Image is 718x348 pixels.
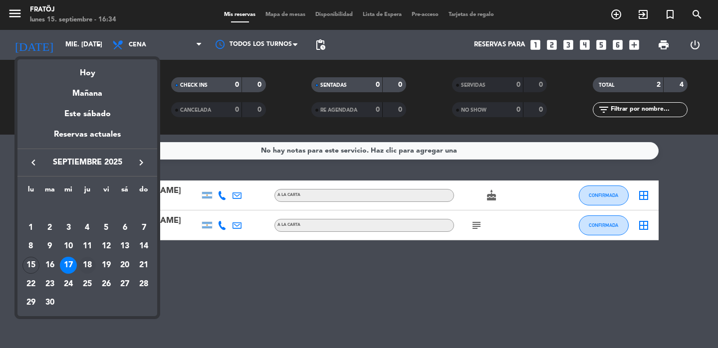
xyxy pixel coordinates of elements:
td: 21 de septiembre de 2025 [134,256,153,275]
th: sábado [116,184,135,199]
div: Mañana [17,80,157,100]
div: 19 [98,257,115,274]
td: 12 de septiembre de 2025 [97,237,116,256]
td: 30 de septiembre de 2025 [40,294,59,313]
button: keyboard_arrow_right [132,156,150,169]
td: 13 de septiembre de 2025 [116,237,135,256]
div: 1 [22,219,39,236]
div: 13 [116,238,133,255]
td: 25 de septiembre de 2025 [78,275,97,294]
th: martes [40,184,59,199]
div: Hoy [17,59,157,80]
td: 28 de septiembre de 2025 [134,275,153,294]
div: Este sábado [17,100,157,128]
div: 10 [60,238,77,255]
div: 18 [79,257,96,274]
span: septiembre 2025 [42,156,132,169]
div: Reservas actuales [17,128,157,149]
td: 27 de septiembre de 2025 [116,275,135,294]
td: 11 de septiembre de 2025 [78,237,97,256]
td: 17 de septiembre de 2025 [59,256,78,275]
div: 11 [79,238,96,255]
div: 27 [116,276,133,293]
td: 1 de septiembre de 2025 [21,218,40,237]
div: 21 [135,257,152,274]
th: lunes [21,184,40,199]
td: 23 de septiembre de 2025 [40,275,59,294]
td: 9 de septiembre de 2025 [40,237,59,256]
div: 12 [98,238,115,255]
th: jueves [78,184,97,199]
td: 15 de septiembre de 2025 [21,256,40,275]
td: SEP. [21,199,153,218]
th: domingo [134,184,153,199]
div: 7 [135,219,152,236]
div: 29 [22,294,39,311]
div: 23 [41,276,58,293]
div: 16 [41,257,58,274]
div: 15 [22,257,39,274]
td: 24 de septiembre de 2025 [59,275,78,294]
div: 20 [116,257,133,274]
th: miércoles [59,184,78,199]
div: 4 [79,219,96,236]
i: keyboard_arrow_right [135,157,147,169]
td: 22 de septiembre de 2025 [21,275,40,294]
td: 3 de septiembre de 2025 [59,218,78,237]
div: 26 [98,276,115,293]
td: 20 de septiembre de 2025 [116,256,135,275]
div: 5 [98,219,115,236]
td: 2 de septiembre de 2025 [40,218,59,237]
td: 4 de septiembre de 2025 [78,218,97,237]
td: 5 de septiembre de 2025 [97,218,116,237]
i: keyboard_arrow_left [27,157,39,169]
div: 17 [60,257,77,274]
td: 16 de septiembre de 2025 [40,256,59,275]
td: 29 de septiembre de 2025 [21,294,40,313]
div: 30 [41,294,58,311]
td: 6 de septiembre de 2025 [116,218,135,237]
div: 22 [22,276,39,293]
td: 7 de septiembre de 2025 [134,218,153,237]
div: 6 [116,219,133,236]
td: 18 de septiembre de 2025 [78,256,97,275]
div: 2 [41,219,58,236]
div: 28 [135,276,152,293]
div: 8 [22,238,39,255]
th: viernes [97,184,116,199]
button: keyboard_arrow_left [24,156,42,169]
div: 24 [60,276,77,293]
div: 3 [60,219,77,236]
td: 19 de septiembre de 2025 [97,256,116,275]
td: 10 de septiembre de 2025 [59,237,78,256]
div: 9 [41,238,58,255]
div: 14 [135,238,152,255]
td: 26 de septiembre de 2025 [97,275,116,294]
td: 14 de septiembre de 2025 [134,237,153,256]
td: 8 de septiembre de 2025 [21,237,40,256]
div: 25 [79,276,96,293]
